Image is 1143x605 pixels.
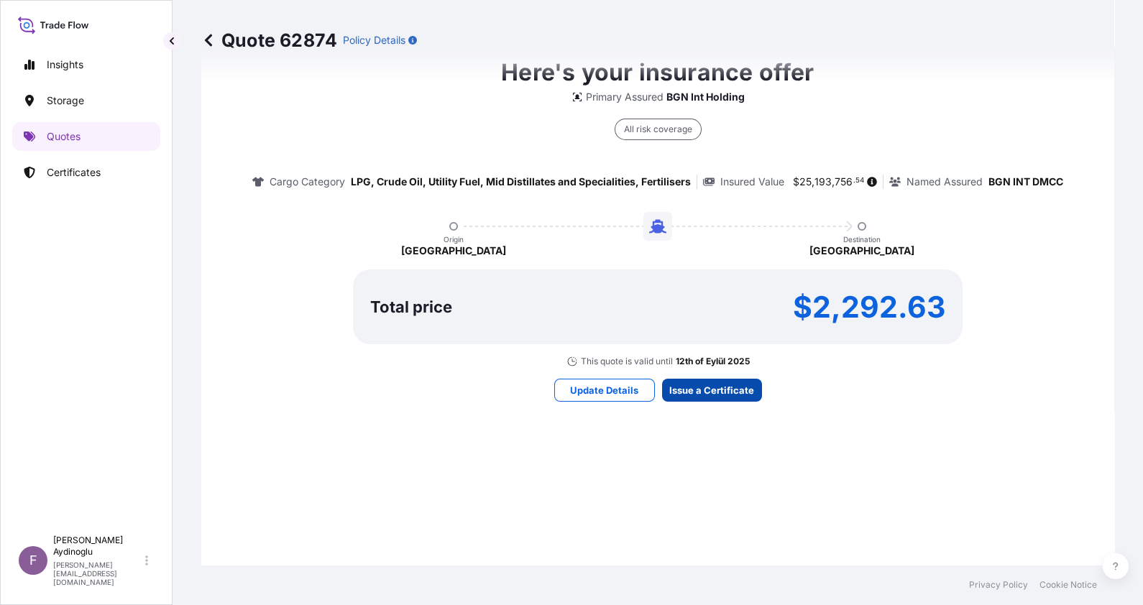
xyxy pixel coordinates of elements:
[793,295,945,318] p: $2,292.63
[853,178,855,183] span: .
[843,235,881,244] p: Destination
[47,165,101,180] p: Certificates
[799,177,812,187] span: 25
[554,379,655,402] button: Update Details
[47,57,83,72] p: Insights
[444,235,464,244] p: Origin
[666,90,745,104] p: BGN Int Holding
[832,177,835,187] span: ,
[29,553,37,568] span: F
[351,175,691,189] p: LPG, Crude Oil, Utility Fuel, Mid Distillates and Specialities, Fertilisers
[669,383,754,397] p: Issue a Certificate
[12,122,160,151] a: Quotes
[1039,579,1097,591] a: Cookie Notice
[988,175,1063,189] p: BGN INT DMCC
[12,50,160,79] a: Insights
[270,175,345,189] p: Cargo Category
[662,379,762,402] button: Issue a Certificate
[343,33,405,47] p: Policy Details
[793,177,799,187] span: $
[53,535,142,558] p: [PERSON_NAME] Aydinoglu
[47,129,81,144] p: Quotes
[855,178,864,183] span: 54
[53,560,142,586] p: [PERSON_NAME][EMAIL_ADDRESS][DOMAIN_NAME]
[12,86,160,115] a: Storage
[812,177,814,187] span: ,
[969,579,1028,591] a: Privacy Policy
[835,177,853,187] span: 756
[201,29,337,52] p: Quote 62874
[586,90,664,104] p: Primary Assured
[906,175,983,189] p: Named Assured
[570,383,638,397] p: Update Details
[720,175,784,189] p: Insured Value
[809,244,914,258] p: [GEOGRAPHIC_DATA]
[615,119,702,140] div: All risk coverage
[581,356,673,367] p: This quote is valid until
[47,93,84,108] p: Storage
[12,158,160,187] a: Certificates
[814,177,832,187] span: 193
[370,300,452,314] p: Total price
[401,244,506,258] p: [GEOGRAPHIC_DATA]
[676,356,750,367] p: 12th of Eylül 2025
